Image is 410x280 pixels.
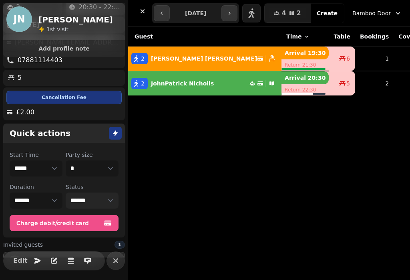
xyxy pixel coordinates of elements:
span: Add profile note [13,46,115,51]
h2: [PERSON_NAME] [38,14,113,25]
button: 42 [264,4,310,23]
p: Arrival 19:30 [281,47,329,59]
span: 5 [346,79,350,87]
label: Status [66,183,119,191]
p: 07881114403 [18,55,62,65]
button: 2[PERSON_NAME] [PERSON_NAME] [128,49,281,68]
span: st [50,26,57,32]
span: 4 [281,10,286,16]
span: Charge debit/credit card [16,220,102,226]
span: 2 [141,55,145,63]
p: JohnPatrick Nicholls [151,79,214,87]
button: Charge debit/credit card [10,215,119,231]
td: 2 [355,71,394,95]
button: 2JohnPatrick Nicholls [128,74,281,93]
label: Duration [10,183,62,191]
th: Table [329,27,355,47]
button: Create [310,4,344,23]
p: visit [46,25,68,33]
span: Create [317,10,338,16]
span: 2 [297,10,301,16]
span: 1 [46,26,50,32]
div: Cancellation Fee [6,91,122,104]
p: Arrival 20:30 [281,71,329,84]
button: Time [286,32,310,41]
p: £2.00 [16,108,34,117]
p: 5 [18,73,22,83]
button: Add profile note [6,43,122,54]
h2: Quick actions [10,128,70,139]
span: Edit [16,258,25,264]
label: Party size [66,151,119,159]
td: 1 [355,47,394,71]
div: 1 [115,241,125,249]
span: Bamboo Door [352,9,391,17]
p: Return 22:30 [281,84,329,95]
span: Time [286,32,301,41]
span: JN [13,14,25,24]
th: Bookings [355,27,394,47]
p: [PERSON_NAME] [PERSON_NAME] [151,55,257,63]
span: 6 [346,55,350,63]
p: Return 21:30 [281,59,329,71]
span: Invited guests [3,241,43,249]
th: Guest [128,27,281,47]
button: Edit [12,253,28,269]
label: Start Time [10,151,62,159]
button: Bamboo Door [348,6,407,20]
span: 2 [141,79,145,87]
